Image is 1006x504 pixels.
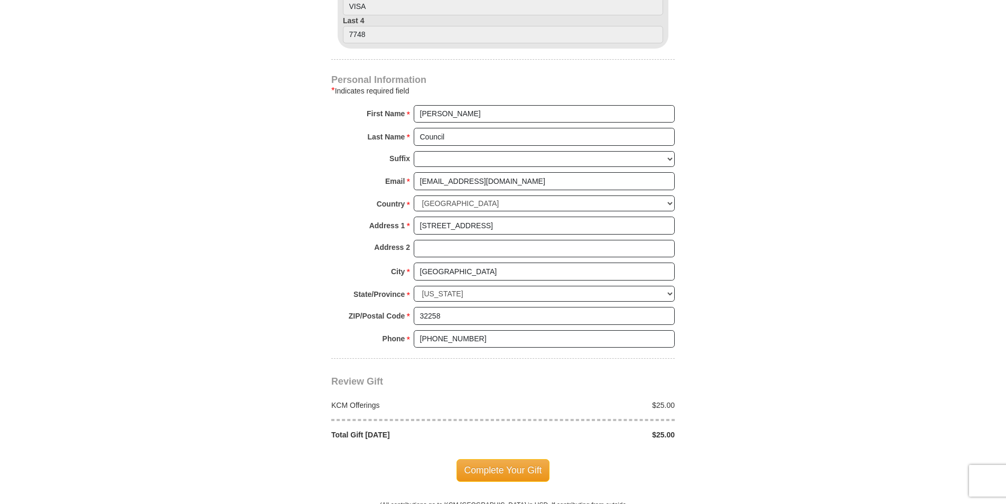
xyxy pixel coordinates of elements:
div: $25.00 [503,400,681,410]
div: Indicates required field [331,85,675,97]
span: Complete Your Gift [457,459,550,481]
div: Total Gift [DATE] [326,430,504,440]
strong: ZIP/Postal Code [349,309,405,323]
div: $25.00 [503,430,681,440]
strong: Phone [383,331,405,346]
strong: Address 2 [374,240,410,255]
input: Last 4 [343,26,663,44]
strong: Country [377,197,405,211]
label: Last 4 [343,15,663,44]
span: Review Gift [331,376,383,387]
h4: Personal Information [331,76,675,84]
strong: First Name [367,106,405,121]
strong: Email [385,174,405,189]
div: KCM Offerings [326,400,504,410]
strong: State/Province [353,287,405,302]
strong: Last Name [368,129,405,144]
strong: Address 1 [369,218,405,233]
strong: Suffix [389,151,410,166]
strong: City [391,264,405,279]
